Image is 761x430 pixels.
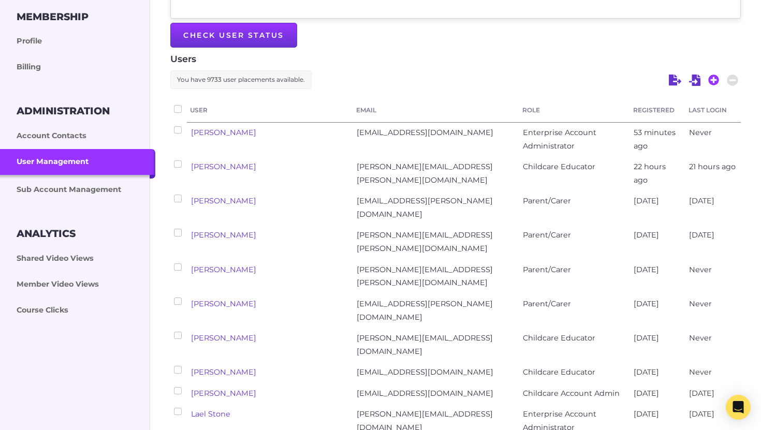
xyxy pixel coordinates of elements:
span: [EMAIL_ADDRESS][DOMAIN_NAME] [357,367,493,377]
span: [DATE] [634,299,659,308]
input: Check User Status [170,23,297,48]
span: Never [689,265,712,274]
span: [EMAIL_ADDRESS][DOMAIN_NAME] [357,128,493,137]
span: 53 minutes ago [634,128,676,151]
span: [EMAIL_ADDRESS][DOMAIN_NAME] [357,389,493,398]
a: Export Users [669,73,681,87]
span: [PERSON_NAME][EMAIL_ADDRESS][DOMAIN_NAME] [357,333,493,356]
span: [PERSON_NAME][EMAIL_ADDRESS][PERSON_NAME][DOMAIN_NAME] [357,265,493,288]
span: Enterprise Account Administrator [523,128,596,151]
a: Last Login [689,105,738,116]
h3: Analytics [17,228,76,240]
span: Never [689,333,712,343]
span: Parent/Carer [523,196,571,205]
a: [PERSON_NAME] [191,299,256,308]
a: [PERSON_NAME] [191,389,256,398]
span: [EMAIL_ADDRESS][PERSON_NAME][DOMAIN_NAME] [357,196,493,219]
span: [DATE] [634,367,659,377]
span: [DATE] [634,389,659,398]
span: [DATE] [689,409,714,419]
a: [PERSON_NAME] [191,333,256,343]
span: [DATE] [689,389,714,398]
div: Open Intercom Messenger [726,395,751,420]
a: [PERSON_NAME] [191,265,256,274]
a: [PERSON_NAME] [191,128,256,137]
span: [PERSON_NAME][EMAIL_ADDRESS][PERSON_NAME][DOMAIN_NAME] [357,162,493,185]
span: [PERSON_NAME][EMAIL_ADDRESS][PERSON_NAME][DOMAIN_NAME] [357,230,493,253]
span: [DATE] [689,230,714,240]
span: Childcare Account Admin [523,389,620,398]
a: Add a new user [708,73,720,87]
h3: Administration [17,105,110,117]
a: [PERSON_NAME] [191,367,256,377]
span: Parent/Carer [523,265,571,274]
span: [DATE] [634,333,659,343]
a: [PERSON_NAME] [191,162,256,171]
span: Parent/Carer [523,299,571,308]
a: Delete selected users [727,73,738,87]
span: Never [689,128,712,137]
h3: Membership [17,11,89,23]
a: [PERSON_NAME] [191,196,256,205]
a: Import Users [689,73,700,87]
span: [EMAIL_ADDRESS][PERSON_NAME][DOMAIN_NAME] [357,299,493,322]
span: Never [689,299,712,308]
span: Parent/Carer [523,230,571,240]
span: Childcare Educator [523,162,595,171]
a: Registered [633,105,682,116]
span: [DATE] [689,196,714,205]
span: Childcare Educator [523,333,595,343]
span: Childcare Educator [523,367,595,377]
span: [DATE] [634,409,659,419]
span: [DATE] [634,196,659,205]
a: User [190,105,350,116]
span: 22 hours ago [634,162,666,185]
p: You have 9733 user placements available. [170,70,312,89]
span: [DATE] [634,265,659,274]
a: Role [522,105,627,116]
a: [PERSON_NAME] [191,230,256,240]
span: [DATE] [634,230,659,240]
h4: Users [170,52,741,66]
a: Lael Stone [191,409,230,419]
span: Never [689,367,712,377]
span: 21 hours ago [689,162,736,171]
a: Email [356,105,516,116]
